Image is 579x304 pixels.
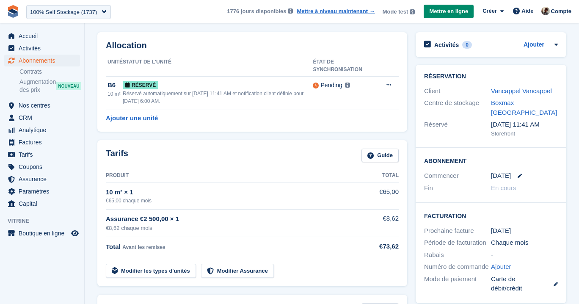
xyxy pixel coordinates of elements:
div: Commencer [424,171,491,181]
div: B6 [108,80,123,90]
div: NOUVEAU [56,82,81,90]
a: Guide [361,149,399,163]
img: stora-icon-8386f47178a22dfd0bd8f6a31ec36ba5ce8667c1dd55bd0f319d3a0aa187defe.svg [7,5,19,18]
span: Mettre en ligne [429,7,468,16]
a: menu [4,124,80,136]
div: [DATE] [491,226,558,236]
span: Compte [551,7,571,16]
a: Ajouter [491,262,511,272]
span: Avant les remises [122,244,165,250]
a: menu [4,30,80,42]
td: €65,00 [368,182,399,209]
div: Période de facturation [424,238,491,248]
div: 100% Self Stockage (1737) [30,8,97,17]
span: Nos centres [19,99,69,111]
div: Prochaine facture [424,226,491,236]
time: 2025-09-19 23:00:00 UTC [491,171,511,181]
a: Contrats [19,68,80,76]
span: Mode test [383,8,408,16]
div: 10 m² [108,90,123,98]
a: Vancappel Vancappel [491,87,552,94]
div: 0 [462,41,472,49]
div: Fin [424,183,491,193]
span: Capital [19,198,69,210]
span: Analytique [19,124,69,136]
img: icon-info-grey-7440780725fd019a000dd9b08b2336e03edf1995a4989e88bcd33f0948082b44.svg [410,9,415,14]
a: Ajouter une unité [106,113,158,123]
a: Boutique d'aperçu [70,228,80,238]
a: Modifier les types d'unités [106,264,196,278]
div: Réservé [424,120,491,138]
span: Total [106,243,121,250]
th: Unité [106,55,123,77]
span: Accueil [19,30,69,42]
a: Mettre à niveau maintenant → [297,7,375,16]
h2: Abonnement [424,156,558,165]
div: 10 m² × 1 [106,188,368,197]
a: Augmentation des prix NOUVEAU [19,77,80,94]
span: Activités [19,42,69,54]
span: Boutique en ligne [19,227,69,239]
a: menu [4,161,80,173]
div: Centre de stockage [424,98,491,117]
a: menu [4,149,80,160]
td: €8,62 [368,209,399,237]
div: Assurance €2 500,00 × 1 [106,214,368,224]
span: En cours [491,184,516,191]
span: Vitrine [8,217,84,225]
th: Statut de l'unité [123,55,313,77]
span: Aide [521,7,533,15]
div: Chaque mois [491,238,558,248]
a: Boxmax [GEOGRAPHIC_DATA] [491,99,557,116]
a: menu [4,42,80,54]
h2: Tarifs [106,149,128,163]
span: Factures [19,136,69,148]
img: icon-info-grey-7440780725fd019a000dd9b08b2336e03edf1995a4989e88bcd33f0948082b44.svg [345,83,350,88]
div: Client [424,86,491,96]
div: €65,00 chaque mois [106,197,368,205]
div: - [491,250,558,260]
a: Modifier Assurance [201,264,274,278]
a: menu [4,55,80,66]
h2: Activités [434,41,459,49]
a: Ajouter [524,40,544,50]
div: Mode de paiement [424,274,491,293]
a: menu [4,173,80,185]
div: Numéro de commande [424,262,491,272]
th: État de synchronisation [313,55,381,77]
span: CRM [19,112,69,124]
div: [DATE] 11:41 AM [491,120,558,130]
div: Pending [320,81,342,90]
span: 1776 jours disponibles [227,7,286,16]
span: Créer [482,7,497,15]
a: Mettre en ligne [424,5,474,19]
span: Tarifs [19,149,69,160]
div: Storefront [491,130,558,138]
div: Rabais [424,250,491,260]
span: Paramètres [19,185,69,197]
span: Coupons [19,161,69,173]
th: Produit [106,169,368,182]
th: Total [368,169,399,182]
a: menu [4,227,80,239]
a: menu [4,99,80,111]
a: menu [4,136,80,148]
a: menu [4,185,80,197]
span: Abonnements [19,55,69,66]
div: €73,62 [368,242,399,251]
h2: Facturation [424,211,558,220]
span: Assurance [19,173,69,185]
img: Patrick Blanc [541,7,550,15]
img: icon-info-grey-7440780725fd019a000dd9b08b2336e03edf1995a4989e88bcd33f0948082b44.svg [288,8,293,14]
a: menu [4,112,80,124]
h2: Allocation [106,41,399,50]
div: Réservé automatiquement sur [DATE] 11:41 AM et notification client définie pour [DATE] 6:00 AM. [123,90,313,105]
h2: Réservation [424,73,558,80]
div: Carte de débit/crédit [491,274,558,293]
span: Augmentation des prix [19,78,56,94]
a: menu [4,198,80,210]
span: Réservé [123,81,158,89]
div: €8,62 chaque mois [106,224,368,232]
